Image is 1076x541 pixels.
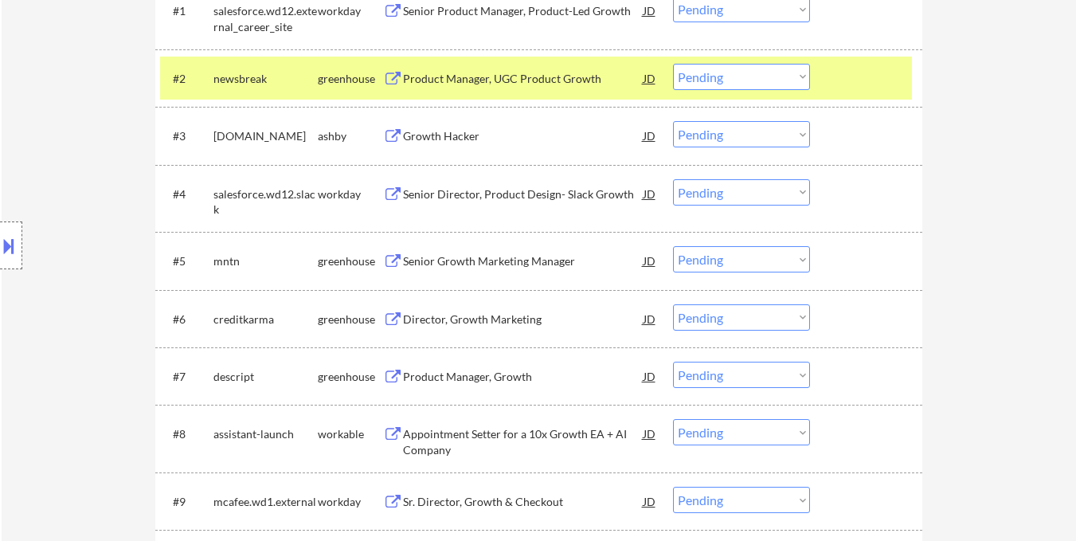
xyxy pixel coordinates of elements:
[403,3,644,19] div: Senior Product Manager, Product-Led Growth
[318,369,383,385] div: greenhouse
[403,369,644,385] div: Product Manager, Growth
[642,304,658,333] div: JD
[403,312,644,327] div: Director, Growth Marketing
[318,128,383,144] div: ashby
[213,494,318,510] div: mcafee.wd1.external
[642,179,658,208] div: JD
[642,64,658,92] div: JD
[173,71,201,87] div: #2
[318,312,383,327] div: greenhouse
[173,3,201,19] div: #1
[213,426,318,442] div: assistant-launch
[318,253,383,269] div: greenhouse
[173,426,201,442] div: #8
[318,426,383,442] div: workable
[318,71,383,87] div: greenhouse
[318,494,383,510] div: workday
[213,3,318,34] div: salesforce.wd12.external_career_site
[642,246,658,275] div: JD
[213,71,318,87] div: newsbreak
[642,419,658,448] div: JD
[403,494,644,510] div: Sr. Director, Growth & Checkout
[642,487,658,516] div: JD
[403,186,644,202] div: Senior Director, Product Design- Slack Growth
[642,121,658,150] div: JD
[403,426,644,457] div: Appointment Setter for a 10x Growth EA + AI Company
[403,71,644,87] div: Product Manager, UGC Product Growth
[642,362,658,390] div: JD
[403,128,644,144] div: Growth Hacker
[173,494,201,510] div: #9
[403,253,644,269] div: Senior Growth Marketing Manager
[318,186,383,202] div: workday
[318,3,383,19] div: workday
